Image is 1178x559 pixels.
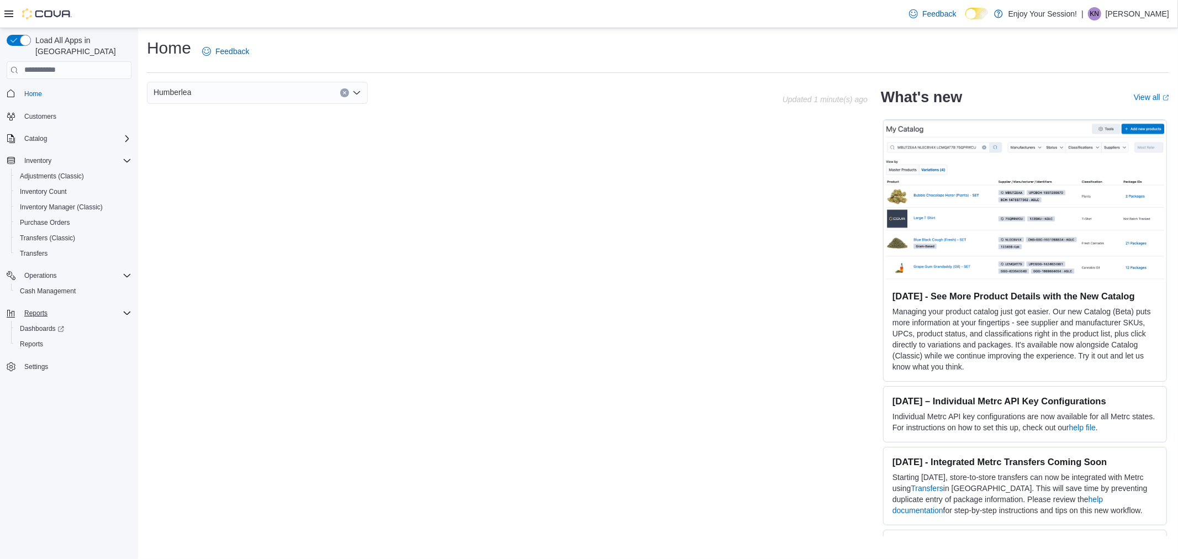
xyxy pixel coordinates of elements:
[11,283,136,299] button: Cash Management
[24,156,51,165] span: Inventory
[20,109,131,123] span: Customers
[11,215,136,230] button: Purchase Orders
[2,305,136,321] button: Reports
[892,395,1158,407] h3: [DATE] – Individual Metrc API Key Configurations
[20,249,47,258] span: Transfers
[881,88,962,106] h2: What's new
[24,271,57,280] span: Operations
[15,170,88,183] a: Adjustments (Classic)
[1134,93,1169,102] a: View allExternal link
[892,291,1158,302] h3: [DATE] - See More Product Details with the New Catalog
[20,234,75,242] span: Transfers (Classic)
[20,307,52,320] button: Reports
[15,247,52,260] a: Transfers
[15,170,131,183] span: Adjustments (Classic)
[31,35,131,57] span: Load All Apps in [GEOGRAPHIC_DATA]
[965,19,966,20] span: Dark Mode
[20,340,43,349] span: Reports
[24,309,47,318] span: Reports
[20,269,131,282] span: Operations
[15,322,131,335] span: Dashboards
[1008,7,1077,20] p: Enjoy Your Session!
[20,187,67,196] span: Inventory Count
[1163,94,1169,101] svg: External link
[7,81,131,404] nav: Complex example
[20,154,131,167] span: Inventory
[147,37,191,59] h1: Home
[15,284,80,298] a: Cash Management
[965,8,989,19] input: Dark Mode
[2,131,136,146] button: Catalog
[892,411,1158,433] p: Individual Metrc API key configurations are now available for all Metrc states. For instructions ...
[215,46,249,57] span: Feedback
[20,87,131,101] span: Home
[15,216,75,229] a: Purchase Orders
[15,284,131,298] span: Cash Management
[15,337,47,351] a: Reports
[20,360,131,373] span: Settings
[20,269,61,282] button: Operations
[2,108,136,124] button: Customers
[1106,7,1169,20] p: [PERSON_NAME]
[24,134,47,143] span: Catalog
[20,154,56,167] button: Inventory
[1069,423,1096,432] a: help file
[15,185,71,198] a: Inventory Count
[11,321,136,336] a: Dashboards
[1081,7,1084,20] p: |
[20,132,51,145] button: Catalog
[11,199,136,215] button: Inventory Manager (Classic)
[20,307,131,320] span: Reports
[15,247,131,260] span: Transfers
[2,86,136,102] button: Home
[352,88,361,97] button: Open list of options
[15,231,131,245] span: Transfers (Classic)
[922,8,956,19] span: Feedback
[20,132,131,145] span: Catalog
[24,89,42,98] span: Home
[20,110,61,123] a: Customers
[15,185,131,198] span: Inventory Count
[24,112,56,121] span: Customers
[2,268,136,283] button: Operations
[20,87,46,101] a: Home
[15,337,131,351] span: Reports
[340,88,349,97] button: Clear input
[22,8,72,19] img: Cova
[892,472,1158,516] p: Starting [DATE], store-to-store transfers can now be integrated with Metrc using in [GEOGRAPHIC_D...
[15,322,68,335] a: Dashboards
[11,230,136,246] button: Transfers (Classic)
[2,153,136,168] button: Inventory
[20,203,103,212] span: Inventory Manager (Classic)
[1090,7,1100,20] span: KN
[2,358,136,375] button: Settings
[1088,7,1101,20] div: Kellei Nguyen
[892,456,1158,467] h3: [DATE] - Integrated Metrc Transfers Coming Soon
[11,336,136,352] button: Reports
[20,287,76,296] span: Cash Management
[911,484,943,493] a: Transfers
[20,360,52,373] a: Settings
[11,168,136,184] button: Adjustments (Classic)
[198,40,253,62] a: Feedback
[15,201,107,214] a: Inventory Manager (Classic)
[892,306,1158,372] p: Managing your product catalog just got easier. Our new Catalog (Beta) puts more information at yo...
[11,246,136,261] button: Transfers
[783,95,868,104] p: Updated 1 minute(s) ago
[154,86,191,99] span: Humberlea
[20,324,64,333] span: Dashboards
[15,216,131,229] span: Purchase Orders
[15,201,131,214] span: Inventory Manager (Classic)
[15,231,80,245] a: Transfers (Classic)
[24,362,48,371] span: Settings
[905,3,960,25] a: Feedback
[20,172,84,181] span: Adjustments (Classic)
[11,184,136,199] button: Inventory Count
[20,218,70,227] span: Purchase Orders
